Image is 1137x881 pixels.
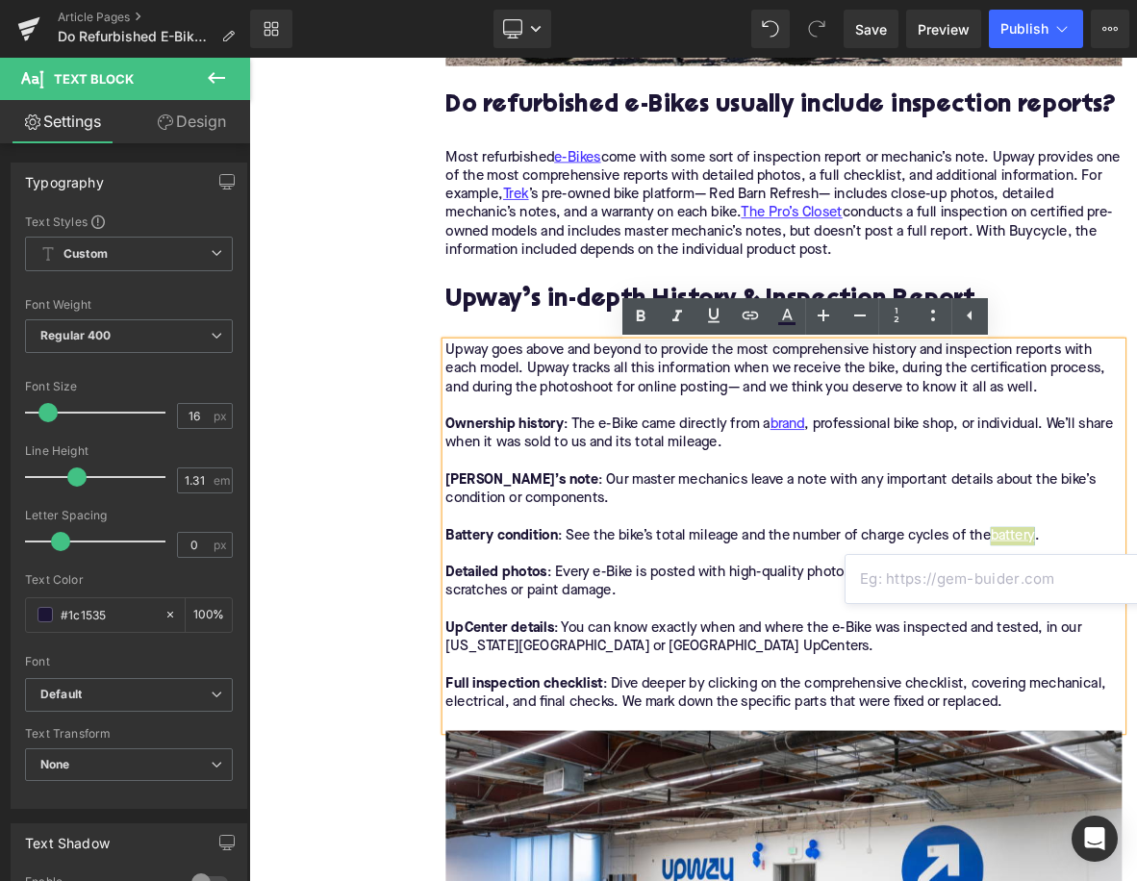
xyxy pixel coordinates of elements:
h2: Do refurbished e-Bikes usually include inspection reports? [215,38,952,98]
b: Custom [63,246,108,263]
div: % [186,598,232,632]
div: Open Intercom Messenger [1072,816,1118,862]
div: Text Color [25,573,233,587]
a: Preview [906,10,981,48]
a: Trek [277,139,305,160]
span: Text Block [54,71,134,87]
div: Upway goes above and beyond to provide the most comprehensive history and inspection reports with... [215,310,952,734]
div: Font Weight [25,298,233,312]
div: : Dive deeper by clicking on the comprehensive checklist, covering mechanical, electrical, and fi... [215,673,952,714]
strong: Detailed photos [215,554,325,569]
input: Color [61,604,155,625]
a: New Library [250,10,292,48]
b: None [40,757,70,771]
strong: Battery condition [215,514,337,529]
div: Font [25,655,233,668]
a: brand [568,390,606,411]
strong: Ownership history [215,392,343,408]
div: Text Styles [25,214,233,229]
span: px [214,410,230,422]
h2: Upway’s in-depth History & Inspection Report [215,250,952,310]
a: e-Bikes [333,99,384,119]
a: The Pro’s Closet [537,160,647,180]
span: em [214,474,230,487]
strong: Full inspection checklist [215,675,386,691]
span: Do Refurbished E-Bikes Usually Include Inspection Reports? [58,29,214,44]
div: Font Size [25,380,233,393]
span: px [214,539,230,551]
div: Typography [25,164,104,190]
div: Text Transform [25,727,233,741]
b: Regular 400 [40,328,112,342]
strong: UpCenter details [215,615,333,630]
strong: [PERSON_NAME]’s note [215,453,381,468]
div: Text Shadow [25,824,110,851]
a: battery [809,512,857,532]
a: Article Pages [58,10,250,25]
span: Preview [918,19,970,39]
button: Undo [751,10,790,48]
button: Publish [989,10,1083,48]
span: Save [855,19,887,39]
div: Line Height [25,444,233,458]
div: Letter Spacing [25,509,233,522]
button: More [1091,10,1129,48]
span: Publish [1000,21,1049,37]
button: Redo [797,10,836,48]
a: Design [129,100,254,143]
div: Most refurbished come with some sort of inspection report or mechanic’s note. Upway provides one ... [215,99,952,220]
i: Default [40,687,82,703]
